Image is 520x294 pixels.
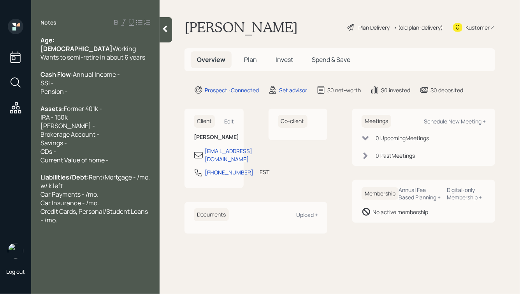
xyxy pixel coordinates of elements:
span: Rent/Mortgage - /mo. w/ k left Car Payments - /mo. Car Insurance - /mo. Credit Cards, Personal/St... [40,173,151,224]
div: [EMAIL_ADDRESS][DOMAIN_NAME] [205,147,252,163]
div: Annual Fee Based Planning + [399,186,441,201]
span: Assets: [40,104,64,113]
div: • (old plan-delivery) [394,23,443,32]
div: Edit [225,118,234,125]
span: Cash Flow: [40,70,73,79]
div: $0 deposited [430,86,463,94]
div: Upload + [296,211,318,218]
div: Kustomer [466,23,490,32]
span: Annual Income - SSI - Pension - [40,70,120,96]
div: Log out [6,268,25,275]
span: Age: [DEMOGRAPHIC_DATA] [40,36,112,53]
div: $0 invested [381,86,410,94]
h6: Membership [362,187,399,200]
div: 0 Past Meeting s [376,151,415,160]
div: 0 Upcoming Meeting s [376,134,429,142]
span: Plan [244,55,257,64]
div: Set advisor [279,86,307,94]
div: EST [260,168,269,176]
img: hunter_neumayer.jpg [8,243,23,259]
h1: [PERSON_NAME] [184,19,298,36]
h6: Meetings [362,115,391,128]
div: Schedule New Meeting + [424,118,486,125]
label: Notes [40,19,56,26]
span: Working Wants to semi-retire in about 6 years [40,44,145,62]
span: Overview [197,55,225,64]
h6: [PERSON_NAME] [194,134,234,141]
span: Invest [276,55,293,64]
div: $0 net-worth [327,86,361,94]
span: Former 401k - IRA - 150k [PERSON_NAME] - Brokerage Account - Savings - CDs - Current Value of home - [40,104,109,164]
h6: Co-client [278,115,307,128]
div: Plan Delivery [358,23,390,32]
div: [PHONE_NUMBER] [205,168,253,176]
div: Prospect · Connected [205,86,259,94]
div: Digital-only Membership + [447,186,486,201]
span: Spend & Save [312,55,350,64]
span: Liabilities/Debt: [40,173,89,181]
h6: Documents [194,208,229,221]
div: No active membership [372,208,428,216]
h6: Client [194,115,215,128]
